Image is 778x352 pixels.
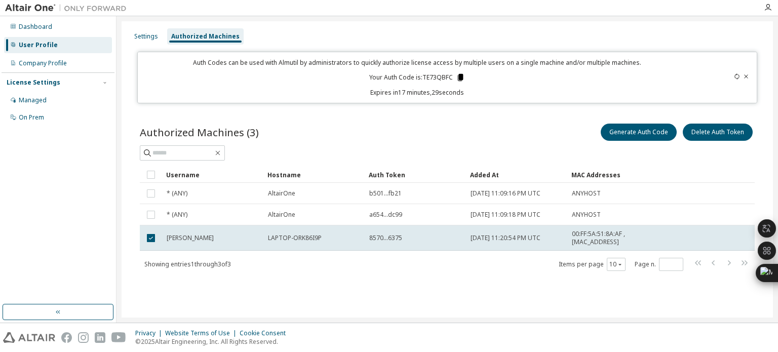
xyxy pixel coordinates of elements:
[683,124,753,141] button: Delete Auth Token
[167,211,187,219] span: * (ANY)
[267,167,361,183] div: Hostname
[19,41,58,49] div: User Profile
[144,260,231,268] span: Showing entries 1 through 3 of 3
[572,211,601,219] span: ANYHOST
[240,329,292,337] div: Cookie Consent
[470,167,563,183] div: Added At
[111,332,126,343] img: youtube.svg
[369,234,402,242] span: 8570...6375
[369,73,465,82] p: Your Auth Code is: TE73QBFC
[19,96,47,104] div: Managed
[471,211,540,219] span: [DATE] 11:09:18 PM UTC
[601,124,677,141] button: Generate Auth Code
[471,189,540,198] span: [DATE] 11:09:16 PM UTC
[135,329,165,337] div: Privacy
[19,59,67,67] div: Company Profile
[78,332,89,343] img: instagram.svg
[369,211,402,219] span: a654...dc99
[171,32,240,41] div: Authorized Machines
[95,332,105,343] img: linkedin.svg
[134,32,158,41] div: Settings
[268,234,322,242] span: LAPTOP-ORK86I9P
[571,167,648,183] div: MAC Addresses
[609,260,623,268] button: 10
[135,337,292,346] p: © 2025 Altair Engineering, Inc. All Rights Reserved.
[572,230,648,246] span: 00:FF:5A:51:8A:AF , [MAC_ADDRESS]
[165,329,240,337] div: Website Terms of Use
[140,125,259,139] span: Authorized Machines (3)
[268,211,295,219] span: AltairOne
[167,234,214,242] span: [PERSON_NAME]
[144,58,690,67] p: Auth Codes can be used with Almutil by administrators to quickly authorize license access by mult...
[635,258,683,271] span: Page n.
[3,332,55,343] img: altair_logo.svg
[19,113,44,122] div: On Prem
[166,167,259,183] div: Username
[369,167,462,183] div: Auth Token
[471,234,540,242] span: [DATE] 11:20:54 PM UTC
[7,79,60,87] div: License Settings
[369,189,402,198] span: b501...fb21
[144,88,690,97] p: Expires in 17 minutes, 29 seconds
[268,189,295,198] span: AltairOne
[5,3,132,13] img: Altair One
[572,189,601,198] span: ANYHOST
[19,23,52,31] div: Dashboard
[61,332,72,343] img: facebook.svg
[559,258,626,271] span: Items per page
[167,189,187,198] span: * (ANY)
